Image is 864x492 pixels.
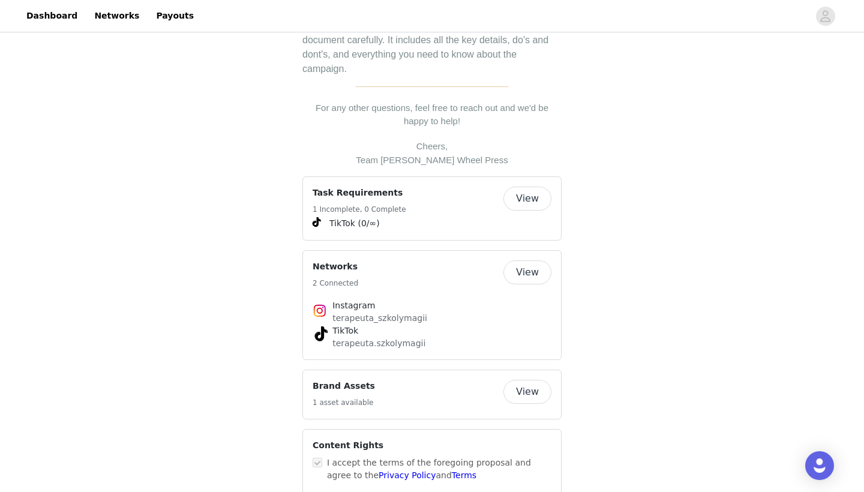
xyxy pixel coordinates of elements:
[503,187,551,211] button: View
[327,457,551,482] p: I accept the terms of the foregoing proposal and agree to the and
[302,370,562,419] div: Brand Assets
[332,312,532,325] p: terapeuta_szkolymagii
[313,380,375,392] h4: Brand Assets
[332,325,532,337] h4: TikTok
[805,451,834,480] div: Open Intercom Messenger
[87,2,146,29] a: Networks
[503,380,551,404] button: View
[329,217,380,230] span: TikTok (0/∞)
[19,2,85,29] a: Dashboard
[313,397,375,408] h5: 1 asset available
[313,304,327,318] img: Instagram Icon
[313,204,406,215] h5: 1 Incomplete, 0 Complete
[302,250,562,360] div: Networks
[379,470,436,480] a: Privacy Policy
[316,103,548,127] span: For any other questions, feel free to reach out and we'd be happy to help!
[313,260,358,273] h4: Networks
[356,141,508,165] span: Cheers, Team [PERSON_NAME] Wheel Press
[332,299,532,312] h4: Instagram
[452,470,476,480] a: Terms
[503,260,551,284] button: View
[313,278,358,289] h5: 2 Connected
[313,187,406,199] h4: Task Requirements
[820,7,831,26] div: avatar
[302,176,562,241] div: Task Requirements
[302,20,548,74] span: Please make sure to review the attached guidelines document carefully. It includes all the key de...
[332,337,532,350] p: terapeuta.szkolymagii
[313,439,383,452] h4: Content Rights
[149,2,201,29] a: Payouts
[356,78,509,88] span: __________________________________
